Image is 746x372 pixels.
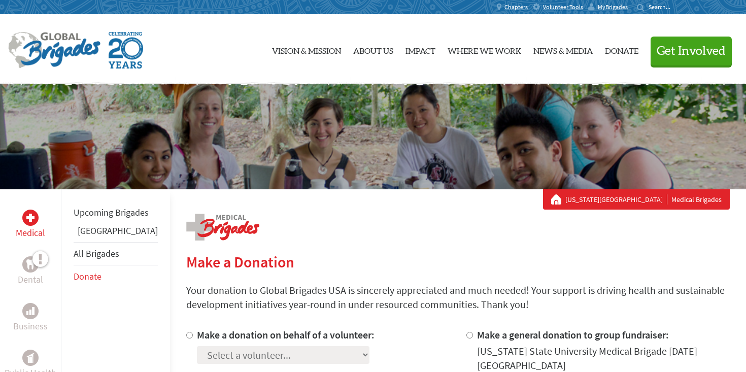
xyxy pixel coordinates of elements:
[74,224,158,242] li: Guatemala
[565,194,667,205] a: [US_STATE][GEOGRAPHIC_DATA]
[22,303,39,319] div: Business
[13,303,48,333] a: BusinessBusiness
[405,23,435,76] a: Impact
[109,32,143,69] img: Global Brigades Celebrating 20 Years
[272,23,341,76] a: Vision & Mission
[186,283,730,312] p: Your donation to Global Brigades USA is sincerely appreciated and much needed! Your support is dr...
[22,256,39,273] div: Dental
[74,265,158,288] li: Donate
[551,194,722,205] div: Medical Brigades
[598,3,628,11] span: MyBrigades
[78,225,158,236] a: [GEOGRAPHIC_DATA]
[504,3,528,11] span: Chapters
[74,207,149,218] a: Upcoming Brigades
[186,253,730,271] h2: Make a Donation
[74,201,158,224] li: Upcoming Brigades
[74,270,101,282] a: Donate
[197,328,375,341] label: Make a donation on behalf of a volunteer:
[605,23,638,76] a: Donate
[657,45,726,57] span: Get Involved
[448,23,521,76] a: Where We Work
[649,3,677,11] input: Search...
[18,256,43,287] a: DentalDental
[26,259,35,269] img: Dental
[186,214,259,241] img: logo-medical.png
[16,226,45,240] p: Medical
[26,307,35,315] img: Business
[16,210,45,240] a: MedicalMedical
[543,3,583,11] span: Volunteer Tools
[74,248,119,259] a: All Brigades
[353,23,393,76] a: About Us
[651,37,732,65] button: Get Involved
[533,23,593,76] a: News & Media
[18,273,43,287] p: Dental
[22,210,39,226] div: Medical
[74,242,158,265] li: All Brigades
[26,214,35,222] img: Medical
[477,328,669,341] label: Make a general donation to group fundraiser:
[26,353,35,363] img: Public Health
[8,32,100,69] img: Global Brigades Logo
[22,350,39,366] div: Public Health
[13,319,48,333] p: Business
